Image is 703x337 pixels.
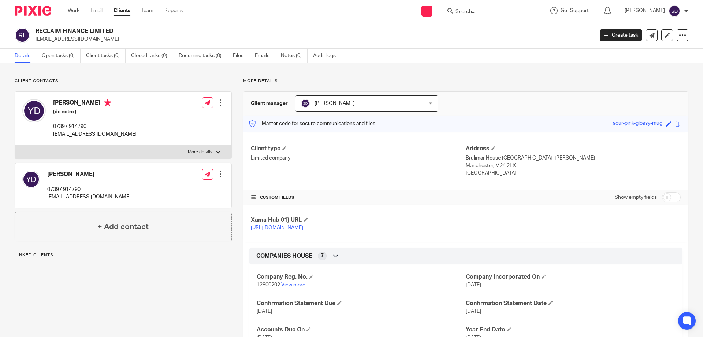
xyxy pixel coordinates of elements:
p: Linked clients [15,252,232,258]
a: Recurring tasks (0) [179,49,227,63]
a: Open tasks (0) [42,49,81,63]
i: Primary [104,99,111,106]
p: More details [243,78,688,84]
span: [DATE] [466,309,481,314]
h4: Xama Hub 01) URL [251,216,466,224]
h4: Company Incorporated On [466,273,675,281]
span: Get Support [561,8,589,13]
p: [PERSON_NAME] [625,7,665,14]
a: Audit logs [313,49,341,63]
h4: + Add contact [97,221,149,232]
p: [EMAIL_ADDRESS][DOMAIN_NAME] [36,36,589,43]
p: Client contacts [15,78,232,84]
h4: CUSTOM FIELDS [251,195,466,201]
p: [EMAIL_ADDRESS][DOMAIN_NAME] [47,193,131,201]
h4: Company Reg. No. [257,273,466,281]
a: Clients [114,7,130,14]
a: Files [233,49,249,63]
a: Work [68,7,79,14]
p: 07397 914790 [47,186,131,193]
p: Brulimar House [GEOGRAPHIC_DATA], [PERSON_NAME] [466,154,681,162]
p: More details [188,149,212,155]
h4: Address [466,145,681,153]
img: svg%3E [301,99,310,108]
img: svg%3E [669,5,680,17]
h4: Confirmation Statement Date [466,300,675,307]
a: Reports [164,7,183,14]
img: svg%3E [22,99,46,122]
a: Details [15,49,36,63]
h3: Client manager [251,100,288,107]
h4: Client type [251,145,466,153]
h5: (director) [53,108,137,116]
span: 7 [321,252,324,260]
a: View more [281,282,305,287]
a: Email [90,7,103,14]
div: sour-pink-glossy-mug [613,120,662,128]
p: [GEOGRAPHIC_DATA] [466,169,681,177]
h4: [PERSON_NAME] [53,99,137,108]
img: svg%3E [15,28,30,43]
a: Team [141,7,153,14]
p: [EMAIL_ADDRESS][DOMAIN_NAME] [53,131,137,138]
img: Pixie [15,6,51,16]
input: Search [455,9,521,15]
h4: Accounts Due On [257,326,466,334]
span: [DATE] [257,309,272,314]
h2: RECLAIM FINANCE LIMITED [36,28,478,35]
a: [URL][DOMAIN_NAME] [251,225,303,230]
span: [DATE] [466,282,481,287]
a: Notes (0) [281,49,308,63]
a: Emails [255,49,275,63]
p: Master code for secure communications and files [249,120,375,127]
h4: Confirmation Statement Due [257,300,466,307]
h4: Year End Date [466,326,675,334]
a: Client tasks (0) [86,49,126,63]
span: COMPANIES HOUSE [256,252,312,260]
img: svg%3E [22,171,40,188]
p: Manchester, M24 2LX [466,162,681,169]
p: Limited company [251,154,466,162]
label: Show empty fields [615,194,657,201]
span: [PERSON_NAME] [315,101,355,106]
a: Create task [600,29,642,41]
span: 12800202 [257,282,280,287]
a: Closed tasks (0) [131,49,173,63]
h4: [PERSON_NAME] [47,171,131,178]
p: 07397 914790 [53,123,137,130]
